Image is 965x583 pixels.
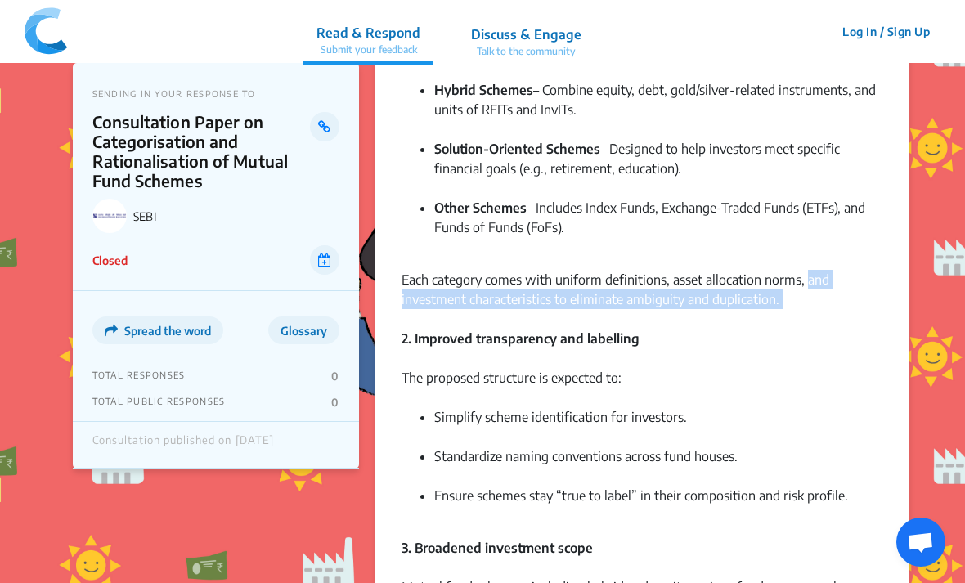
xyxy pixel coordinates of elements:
[92,316,223,344] button: Spread the word
[434,200,527,216] strong: Other Schemes
[316,23,420,43] p: Read & Respond
[434,139,883,198] li: – Designed to help investors meet specific financial goals (e.g., retirement, education).
[434,141,600,157] strong: Solution-Oriented Schemes
[434,82,533,98] strong: Hybrid Schemes
[402,270,883,329] div: Each category comes with uniform definitions, asset allocation norms, and investment characterist...
[92,112,311,191] p: Consultation Paper on Categorisation and Rationalisation of Mutual Fund Schemes
[124,324,211,338] span: Spread the word
[92,88,339,99] p: SENDING IN YOUR RESPONSE TO
[92,370,186,383] p: TOTAL RESPONSES
[331,370,339,383] p: 0
[281,324,327,338] span: Glossary
[92,434,274,455] div: Consultation published on [DATE]
[92,199,127,233] img: SEBI logo
[402,368,883,407] div: The proposed structure is expected to:
[896,518,945,567] a: Open chat
[92,252,128,269] p: Closed
[434,198,883,257] li: – Includes Index Funds, Exchange-Traded Funds (ETFs), and Funds of Funds (FoFs).
[25,7,67,56] img: mobile-logo.svg
[331,396,339,409] p: 0
[268,316,339,344] button: Glossary
[832,19,940,44] button: Log In / Sign Up
[434,407,883,446] li: Simplify scheme identification for investors.
[434,80,883,139] li: – Combine equity, debt, gold/silver-related instruments, and units of REITs and InvITs.
[402,540,593,556] strong: 3. Broadened investment scope
[92,396,226,409] p: TOTAL PUBLIC RESPONSES
[471,25,581,44] p: Discuss & Engage
[402,330,640,347] strong: 2. Improved transparency and labelling
[471,44,581,59] p: Talk to the community
[316,43,420,57] p: Submit your feedback
[434,446,883,486] li: Standardize naming conventions across fund houses.
[434,486,883,525] li: Ensure schemes stay “true to label” in their composition and risk profile.
[133,209,339,223] p: SEBI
